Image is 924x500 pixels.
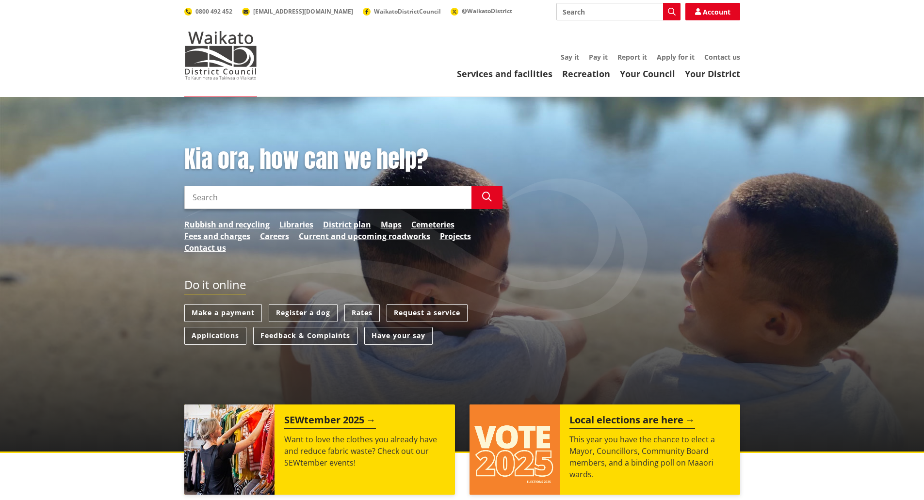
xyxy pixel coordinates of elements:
a: Services and facilities [457,68,552,80]
a: Report it [617,52,647,62]
a: Libraries [279,219,313,230]
span: WaikatoDistrictCouncil [374,7,441,16]
input: Search input [184,186,471,209]
a: Your District [685,68,740,80]
a: Have your say [364,327,433,345]
a: Contact us [704,52,740,62]
img: Waikato District Council - Te Kaunihera aa Takiwaa o Waikato [184,31,257,80]
a: Rubbish and recycling [184,219,270,230]
a: Local elections are here This year you have the chance to elect a Mayor, Councillors, Community B... [470,404,740,495]
a: Rates [344,304,380,322]
h2: Do it online [184,278,246,295]
p: This year you have the chance to elect a Mayor, Councillors, Community Board members, and a bindi... [569,434,730,480]
span: 0800 492 452 [195,7,232,16]
a: Request a service [387,304,468,322]
a: Cemeteries [411,219,454,230]
a: Applications [184,327,246,345]
a: Register a dog [269,304,338,322]
img: Vote 2025 [470,404,560,495]
h2: Local elections are here [569,414,695,429]
a: @WaikatoDistrict [451,7,512,15]
a: Projects [440,230,471,242]
a: Maps [381,219,402,230]
a: Feedback & Complaints [253,327,357,345]
a: Make a payment [184,304,262,322]
a: Careers [260,230,289,242]
img: SEWtember [184,404,275,495]
a: Fees and charges [184,230,250,242]
a: Your Council [620,68,675,80]
a: Apply for it [657,52,695,62]
a: [EMAIL_ADDRESS][DOMAIN_NAME] [242,7,353,16]
a: District plan [323,219,371,230]
a: Pay it [589,52,608,62]
a: WaikatoDistrictCouncil [363,7,441,16]
a: Current and upcoming roadworks [299,230,430,242]
span: [EMAIL_ADDRESS][DOMAIN_NAME] [253,7,353,16]
a: Account [685,3,740,20]
span: @WaikatoDistrict [462,7,512,15]
h2: SEWtember 2025 [284,414,376,429]
input: Search input [556,3,681,20]
a: 0800 492 452 [184,7,232,16]
a: Recreation [562,68,610,80]
h1: Kia ora, how can we help? [184,145,503,174]
a: Contact us [184,242,226,254]
a: Say it [561,52,579,62]
p: Want to love the clothes you already have and reduce fabric waste? Check out our SEWtember events! [284,434,445,468]
a: SEWtember 2025 Want to love the clothes you already have and reduce fabric waste? Check out our S... [184,404,455,495]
